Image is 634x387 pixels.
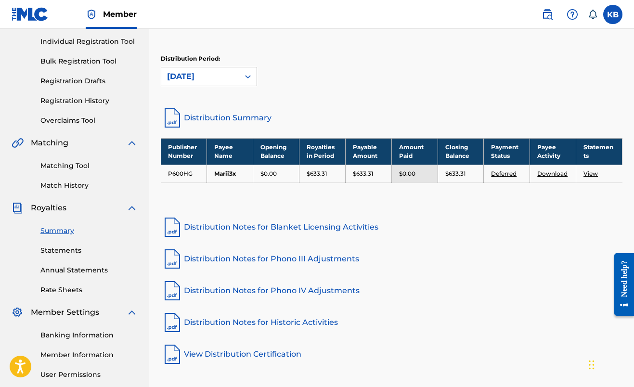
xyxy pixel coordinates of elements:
[161,311,184,334] img: pdf
[12,7,49,21] img: MLC Logo
[40,116,138,126] a: Overclaims Tool
[40,37,138,47] a: Individual Registration Tool
[161,54,257,63] p: Distribution Period:
[12,307,23,318] img: Member Settings
[307,169,327,178] p: $633.31
[161,279,184,302] img: pdf
[161,279,622,302] a: Distribution Notes for Phono IV Adjustments
[31,202,66,214] span: Royalties
[353,169,373,178] p: $633.31
[161,138,207,165] th: Publisher Number
[391,138,438,165] th: Amount Paid
[583,170,598,177] a: View
[126,307,138,318] img: expand
[161,216,622,239] a: Distribution Notes for Blanket Licensing Activities
[345,138,391,165] th: Payable Amount
[589,350,595,379] div: Drag
[567,9,578,20] img: help
[31,137,68,149] span: Matching
[207,165,253,182] td: Marii3x
[538,5,557,24] a: Public Search
[103,9,137,20] span: Member
[12,137,24,149] img: Matching
[40,245,138,256] a: Statements
[161,165,207,182] td: P600HG
[161,216,184,239] img: pdf
[40,330,138,340] a: Banking Information
[40,181,138,191] a: Match History
[260,169,277,178] p: $0.00
[161,106,622,129] a: Distribution Summary
[207,138,253,165] th: Payee Name
[12,202,23,214] img: Royalties
[161,343,622,366] a: View Distribution Certification
[484,138,530,165] th: Payment Status
[40,370,138,380] a: User Permissions
[299,138,346,165] th: Royalties in Period
[161,247,184,271] img: pdf
[588,10,597,19] div: Notifications
[399,169,415,178] p: $0.00
[40,96,138,106] a: Registration History
[161,106,184,129] img: distribution-summary-pdf
[40,226,138,236] a: Summary
[491,170,517,177] a: Deferred
[253,138,299,165] th: Opening Balance
[31,307,99,318] span: Member Settings
[542,9,553,20] img: search
[40,56,138,66] a: Bulk Registration Tool
[161,343,184,366] img: pdf
[40,76,138,86] a: Registration Drafts
[126,202,138,214] img: expand
[40,265,138,275] a: Annual Statements
[530,138,576,165] th: Payee Activity
[167,71,233,82] div: [DATE]
[607,244,634,326] iframe: Resource Center
[40,161,138,171] a: Matching Tool
[438,138,484,165] th: Closing Balance
[86,9,97,20] img: Top Rightsholder
[537,170,568,177] a: Download
[161,311,622,334] a: Distribution Notes for Historic Activities
[576,138,622,165] th: Statements
[40,350,138,360] a: Member Information
[161,247,622,271] a: Distribution Notes for Phono III Adjustments
[445,169,466,178] p: $633.31
[126,137,138,149] img: expand
[40,285,138,295] a: Rate Sheets
[586,341,634,387] iframe: Chat Widget
[603,5,622,24] div: User Menu
[563,5,582,24] div: Help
